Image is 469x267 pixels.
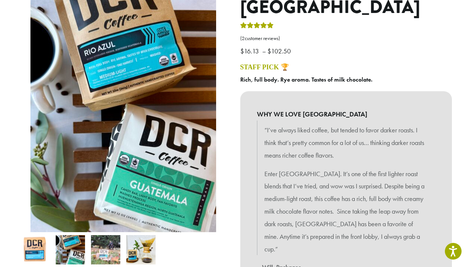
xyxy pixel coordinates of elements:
[126,235,156,264] img: Guatemala - Image 4
[264,168,428,256] p: Enter [GEOGRAPHIC_DATA]. It’s one of the first lighter roast blends that I’ve tried, and wow was ...
[240,63,289,71] a: STAFF PICK 🏆
[56,235,85,264] img: Guatemala - Image 2
[240,21,274,32] div: Rated 5.00 out of 5
[264,124,428,161] p: “I’ve always liked coffee, but tended to favor darker roasts. I think that’s pretty common for a ...
[262,47,266,55] span: –
[240,47,261,55] bdi: 16.13
[240,76,372,83] b: Rich, full body. Rye aroma. Tastes of milk chocolate.
[91,235,120,264] img: Guatemala - Image 3
[240,47,244,55] span: $
[267,47,293,55] bdi: 102.50
[20,235,50,264] img: Rio Azul by Dillanos Coffee Roasters
[267,47,271,55] span: $
[242,35,245,42] span: 2
[240,35,452,42] a: (2customer reviews)
[257,108,435,121] b: WHY WE LOVE [GEOGRAPHIC_DATA]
